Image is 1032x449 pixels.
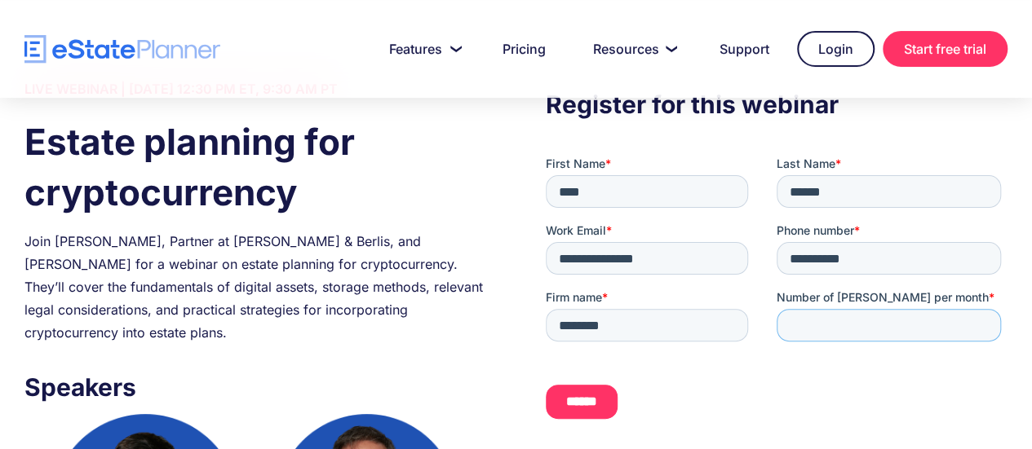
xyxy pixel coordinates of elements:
a: Features [370,33,475,65]
a: Pricing [483,33,565,65]
a: Support [700,33,789,65]
div: Join [PERSON_NAME], Partner at [PERSON_NAME] & Berlis, and [PERSON_NAME] for a webinar on estate ... [24,230,486,344]
h1: Estate planning for cryptocurrency [24,117,486,218]
h3: Register for this webinar [546,86,1008,123]
h3: Speakers [24,368,486,406]
a: Start free trial [883,31,1008,67]
iframe: Form 0 [546,156,1008,432]
a: home [24,35,220,64]
a: Resources [574,33,692,65]
a: Login [797,31,875,67]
